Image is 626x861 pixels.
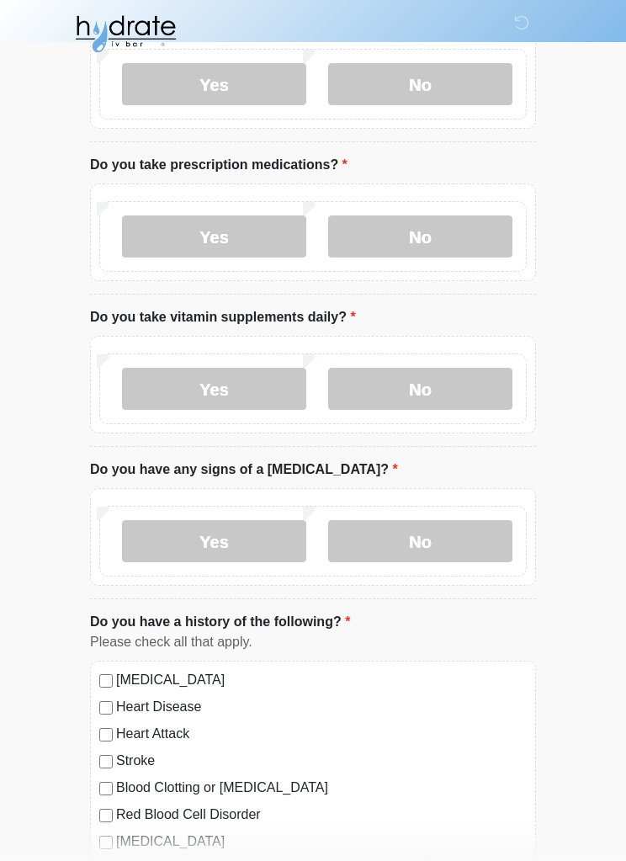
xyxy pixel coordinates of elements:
[99,701,113,715] input: Heart Disease
[116,724,527,744] label: Heart Attack
[99,755,113,768] input: Stroke
[116,778,527,798] label: Blood Clotting or [MEDICAL_DATA]
[90,632,536,652] div: Please check all that apply.
[328,368,512,410] label: No
[116,832,527,852] label: [MEDICAL_DATA]
[122,215,306,258] label: Yes
[116,697,527,717] label: Heart Disease
[99,782,113,795] input: Blood Clotting or [MEDICAL_DATA]
[328,63,512,105] label: No
[99,674,113,688] input: [MEDICAL_DATA]
[116,670,527,690] label: [MEDICAL_DATA]
[90,612,350,632] label: Do you have a history of the following?
[116,751,527,771] label: Stroke
[122,368,306,410] label: Yes
[328,520,512,562] label: No
[99,836,113,849] input: [MEDICAL_DATA]
[99,809,113,822] input: Red Blood Cell Disorder
[116,805,527,825] label: Red Blood Cell Disorder
[90,460,398,480] label: Do you have any signs of a [MEDICAL_DATA]?
[122,63,306,105] label: Yes
[73,13,178,55] img: Hydrate IV Bar - Glendale Logo
[90,155,347,175] label: Do you take prescription medications?
[122,520,306,562] label: Yes
[90,307,356,327] label: Do you take vitamin supplements daily?
[99,728,113,741] input: Heart Attack
[328,215,512,258] label: No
